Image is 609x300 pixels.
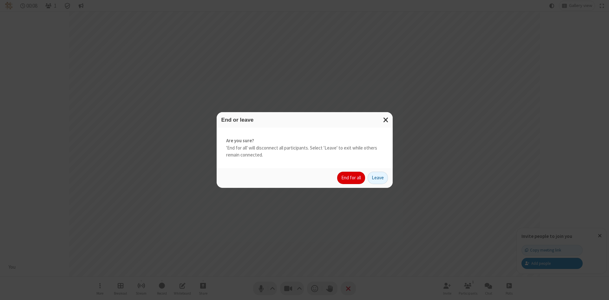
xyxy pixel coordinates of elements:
div: 'End for all' will disconnect all participants. Select 'Leave' to exit while others remain connec... [217,128,393,168]
strong: Are you sure? [226,137,383,144]
button: End for all [337,172,365,184]
button: Leave [368,172,388,184]
button: Close modal [379,112,393,128]
h3: End or leave [221,117,388,123]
